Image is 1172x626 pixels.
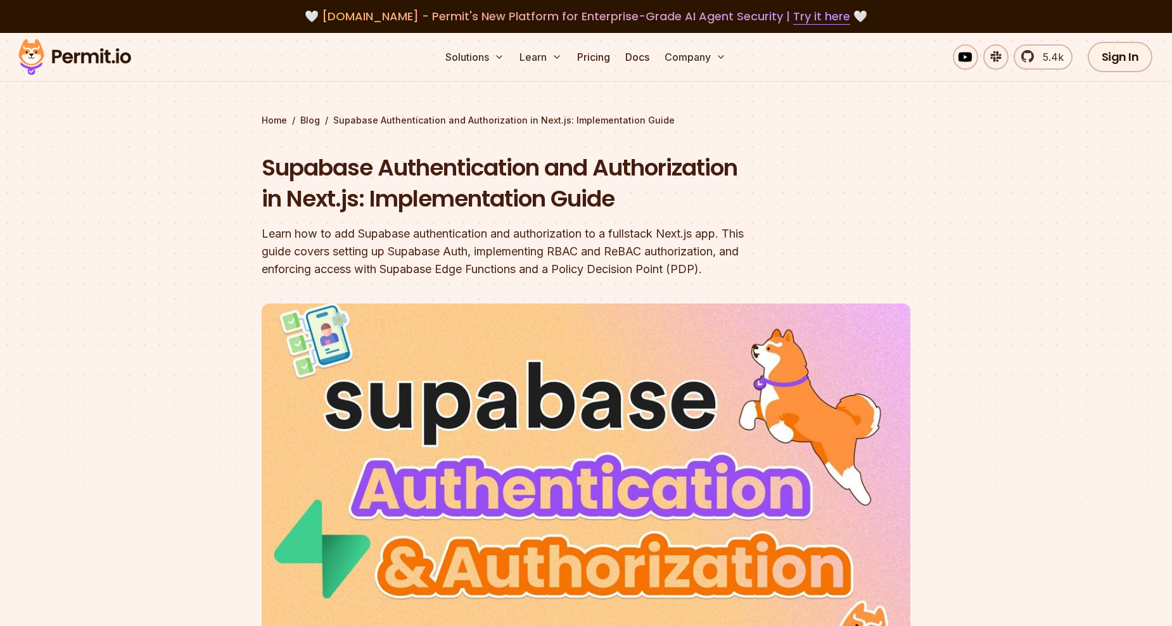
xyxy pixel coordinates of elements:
button: Company [659,44,731,70]
span: 5.4k [1035,49,1064,65]
button: Solutions [440,44,509,70]
div: Learn how to add Supabase authentication and authorization to a fullstack Next.js app. This guide... [262,225,748,278]
div: 🤍 🤍 [30,8,1142,25]
button: Learn [514,44,567,70]
a: Docs [620,44,654,70]
a: Blog [300,114,320,127]
h1: Supabase Authentication and Authorization in Next.js: Implementation Guide [262,152,748,215]
img: Permit logo [13,35,137,79]
a: Try it here [793,8,850,25]
a: Pricing [572,44,615,70]
span: [DOMAIN_NAME] - Permit's New Platform for Enterprise-Grade AI Agent Security | [322,8,850,24]
div: / / [262,114,910,127]
a: Sign In [1088,42,1153,72]
a: Home [262,114,287,127]
a: 5.4k [1014,44,1073,70]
